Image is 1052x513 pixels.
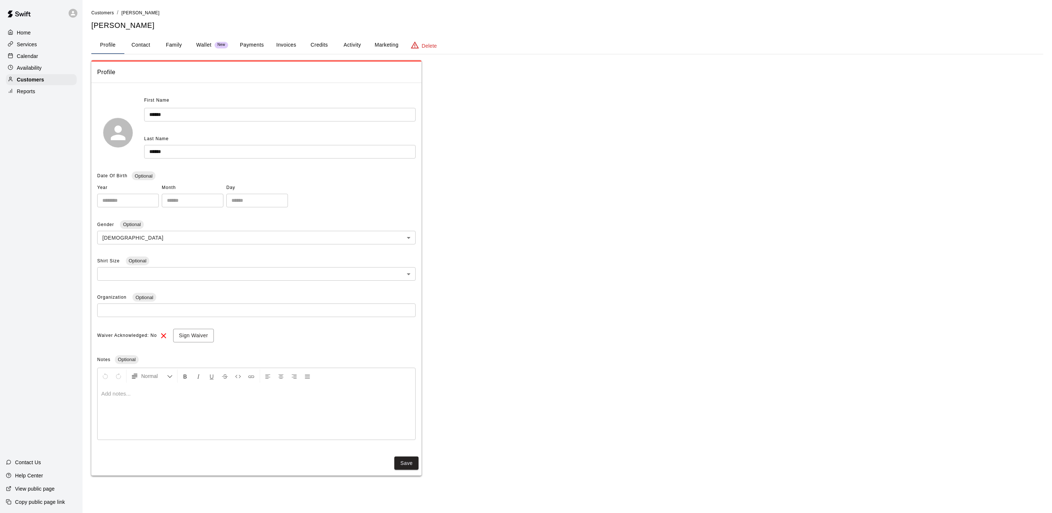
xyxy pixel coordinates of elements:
p: Delete [422,42,437,50]
button: Format Bold [179,370,191,383]
span: Organization [97,295,128,300]
span: Gender [97,222,116,227]
span: Last Name [144,136,169,141]
button: Payments [234,36,270,54]
p: Wallet [196,41,212,49]
span: Optional [115,357,138,362]
span: Optional [126,258,149,263]
span: Normal [141,372,167,380]
p: Contact Us [15,459,41,466]
button: Center Align [275,370,287,383]
span: Day [226,182,288,194]
button: Contact [124,36,157,54]
span: Shirt Size [97,258,121,263]
button: Family [157,36,190,54]
span: Date Of Birth [97,173,127,178]
nav: breadcrumb [91,9,1043,17]
h5: [PERSON_NAME] [91,21,1043,30]
a: Reports [6,86,77,97]
p: Calendar [17,52,38,60]
button: Marketing [369,36,404,54]
button: Justify Align [301,370,314,383]
span: Profile [97,68,416,77]
p: Copy public page link [15,498,65,506]
span: Optional [120,222,143,227]
button: Save [394,456,419,470]
button: Format Underline [205,370,218,383]
div: [DEMOGRAPHIC_DATA] [97,231,416,244]
p: Reports [17,88,35,95]
button: Sign Waiver [173,329,214,342]
span: Optional [132,173,155,179]
button: Redo [112,370,125,383]
button: Invoices [270,36,303,54]
span: First Name [144,95,169,106]
button: Insert Code [232,370,244,383]
span: Optional [132,295,156,300]
button: Left Align [262,370,274,383]
span: Month [162,182,223,194]
button: Activity [336,36,369,54]
button: Undo [99,370,112,383]
span: [PERSON_NAME] [121,10,160,15]
a: Services [6,39,77,50]
button: Formatting Options [128,370,176,383]
p: Services [17,41,37,48]
span: Notes [97,357,110,362]
li: / [117,9,118,17]
button: Profile [91,36,124,54]
a: Customers [6,74,77,85]
button: Credits [303,36,336,54]
p: Home [17,29,31,36]
div: basic tabs example [91,36,1043,54]
span: New [215,43,228,47]
a: Home [6,27,77,38]
a: Customers [91,10,114,15]
button: Insert Link [245,370,257,383]
a: Calendar [6,51,77,62]
p: View public page [15,485,55,492]
p: Availability [17,64,42,72]
p: Customers [17,76,44,83]
a: Availability [6,62,77,73]
button: Format Italics [192,370,205,383]
button: Right Align [288,370,300,383]
span: Waiver Acknowledged: No [97,330,157,342]
p: Help Center [15,472,43,479]
button: Format Strikethrough [219,370,231,383]
span: Year [97,182,159,194]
